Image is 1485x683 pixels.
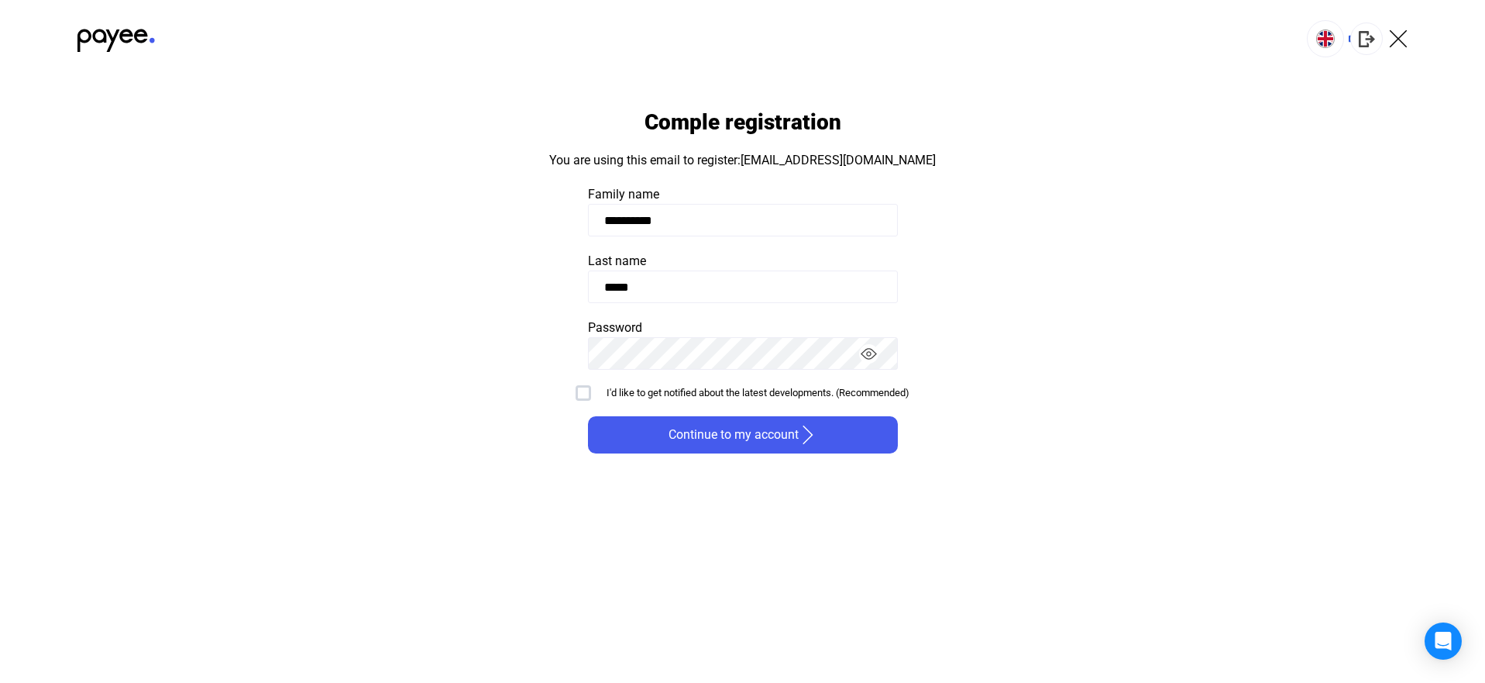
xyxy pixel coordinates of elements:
span: Password [588,320,642,335]
img: X [1389,29,1408,48]
img: EN [1316,29,1335,48]
img: eyes-on.svg [861,346,877,362]
strong: [EMAIL_ADDRESS][DOMAIN_NAME] [741,153,936,167]
span: Family name [588,187,659,202]
div: I'd like to get notified about the latest developments. (Recommended) [607,385,909,401]
button: EN [1307,20,1344,57]
h1: Comple registration [645,109,841,136]
img: black-payee-blue-dot.svg [77,20,155,52]
div: Open Intercom Messenger [1425,623,1462,660]
span: Continue to my account [669,426,799,444]
button: Continue to my accountarrow-right-white [588,416,898,454]
div: You are using this email to register: [549,151,936,170]
img: arrow-right-white [799,426,817,444]
img: logout-grey [1359,31,1375,47]
span: Last name [588,254,646,268]
button: logout-grey [1350,22,1383,55]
